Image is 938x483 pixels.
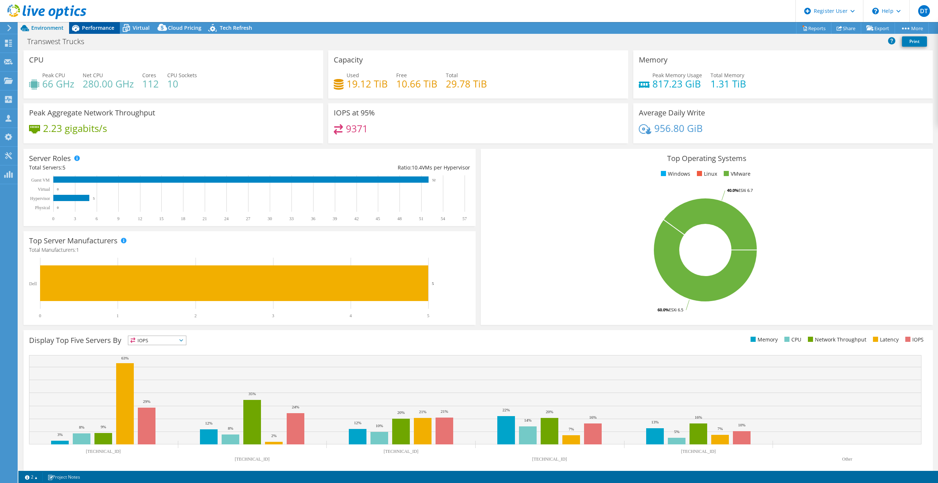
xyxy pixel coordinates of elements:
text: 24 [224,216,229,221]
text: 52 [432,178,436,182]
span: Free [396,72,407,79]
text: Guest VM [31,178,50,183]
h4: 2.23 gigabits/s [43,124,107,132]
text: 8% [228,426,233,430]
h3: Capacity [334,56,363,64]
h4: 280.00 GHz [83,80,134,88]
text: 15 [159,216,164,221]
text: 42 [354,216,359,221]
h4: 66 GHz [42,80,74,88]
text: 10% [738,423,745,427]
text: 20% [397,410,405,415]
text: 20% [546,409,553,414]
text: 8% [79,425,85,429]
text: 21% [419,409,426,414]
li: Network Throughput [806,336,866,344]
text: Dell [29,281,37,286]
span: Net CPU [83,72,103,79]
text: 2 [194,313,197,318]
span: Virtual [133,24,150,31]
span: Total [446,72,458,79]
h4: 10.66 TiB [396,80,437,88]
text: 3 [272,313,274,318]
text: 5 [432,281,434,286]
h4: Total Manufacturers: [29,246,470,254]
div: Total Servers: [29,164,250,172]
text: Hypervisor [30,196,50,201]
span: Cores [142,72,156,79]
text: [TECHNICAL_ID] [86,449,121,454]
text: 45 [376,216,380,221]
text: 36 [311,216,315,221]
a: Reports [796,22,831,34]
h4: 19.12 TiB [347,80,388,88]
text: 48 [397,216,402,221]
text: 13% [651,420,659,424]
h3: Server Roles [29,154,71,162]
text: 22% [502,408,510,412]
h3: CPU [29,56,44,64]
text: 3% [57,432,63,437]
span: IOPS [128,336,186,345]
text: 5 [427,313,429,318]
a: Project Notes [42,472,85,482]
text: 6 [96,216,98,221]
text: 57 [462,216,467,221]
text: [TECHNICAL_ID] [532,457,567,462]
text: 0 [52,216,54,221]
h4: 956.80 GiB [654,124,703,132]
a: Export [861,22,895,34]
h3: Top Server Manufacturers [29,237,118,245]
tspan: ESXi 6.7 [738,187,753,193]
text: 12% [205,421,212,425]
text: 21 [203,216,207,221]
h4: 817.23 GiB [652,80,702,88]
span: 10.4 [412,164,422,171]
span: Environment [31,24,64,31]
span: Performance [82,24,114,31]
span: Total Memory [710,72,744,79]
h4: 29.78 TiB [446,80,487,88]
text: 0 [57,206,59,210]
li: IOPS [903,336,924,344]
a: Share [831,22,861,34]
text: 2% [271,433,277,438]
h4: 1.31 TiB [710,80,746,88]
text: Virtual [38,187,50,192]
span: Peak CPU [42,72,65,79]
text: Physical [35,205,50,210]
li: VMware [722,170,751,178]
h4: 112 [142,80,159,88]
text: 51 [419,216,423,221]
text: 29% [143,399,150,404]
a: 2 [20,472,43,482]
span: CPU Sockets [167,72,197,79]
tspan: ESXi 6.5 [669,307,683,312]
text: 21% [441,409,448,414]
a: Print [902,36,927,47]
li: CPU [783,336,801,344]
span: Used [347,72,359,79]
text: 30 [268,216,272,221]
svg: \n [872,8,879,14]
text: 4 [350,313,352,318]
text: 18 [181,216,185,221]
text: 12% [354,421,361,425]
text: 14% [524,418,531,422]
tspan: 40.0% [727,187,738,193]
a: More [895,22,929,34]
text: 7% [717,426,723,431]
tspan: 60.0% [658,307,669,312]
span: Tech Refresh [220,24,252,31]
text: 33 [289,216,294,221]
text: 54 [441,216,445,221]
div: Ratio: VMs per Hypervisor [250,164,470,172]
text: 5% [674,429,680,434]
text: 9% [101,425,106,429]
h3: Top Operating Systems [486,154,927,162]
text: [TECHNICAL_ID] [681,449,716,454]
text: 10% [376,423,383,428]
text: Other [842,457,852,462]
text: 1 [117,313,119,318]
text: 7% [569,427,574,431]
